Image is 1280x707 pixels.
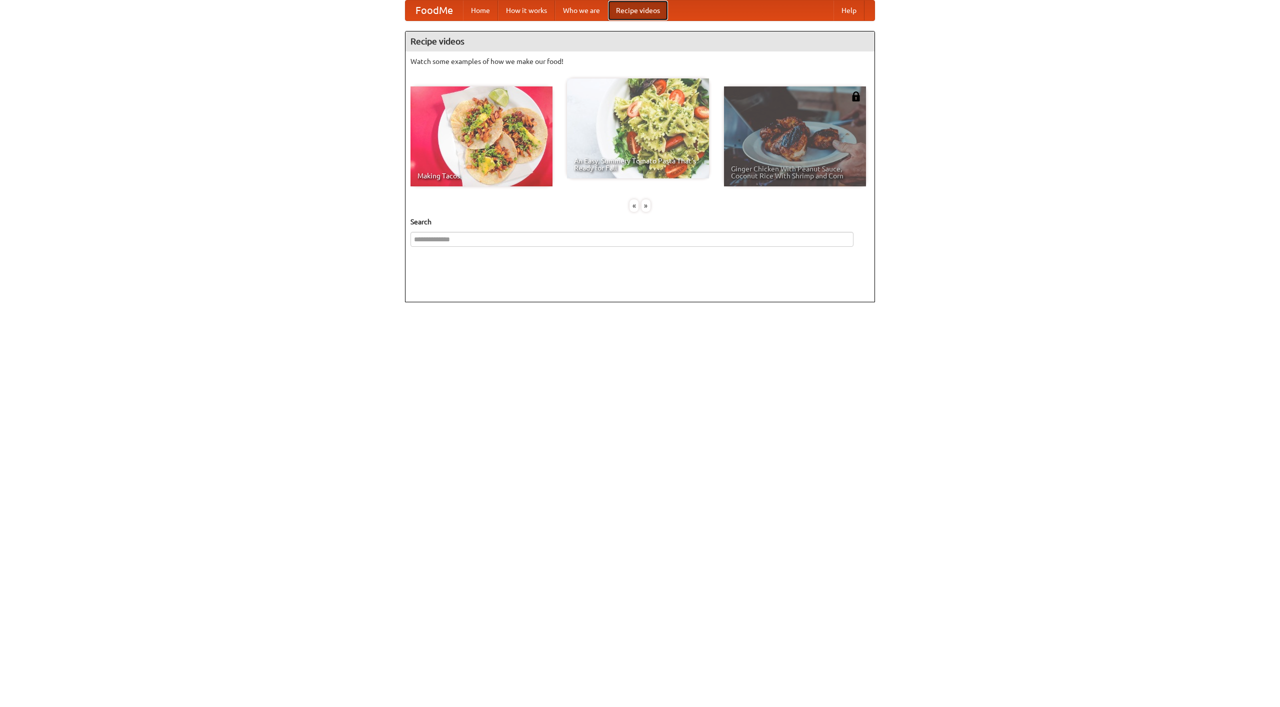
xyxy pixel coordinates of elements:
img: 483408.png [851,91,861,101]
a: Recipe videos [608,0,668,20]
div: » [641,199,650,212]
span: Making Tacos [417,172,545,179]
div: « [629,199,638,212]
a: An Easy, Summery Tomato Pasta That's Ready for Fall [567,78,709,178]
a: Help [833,0,864,20]
a: FoodMe [405,0,463,20]
a: How it works [498,0,555,20]
p: Watch some examples of how we make our food! [410,56,869,66]
a: Who we are [555,0,608,20]
h5: Search [410,217,869,227]
h4: Recipe videos [405,31,874,51]
span: An Easy, Summery Tomato Pasta That's Ready for Fall [574,157,702,171]
a: Home [463,0,498,20]
a: Making Tacos [410,86,552,186]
